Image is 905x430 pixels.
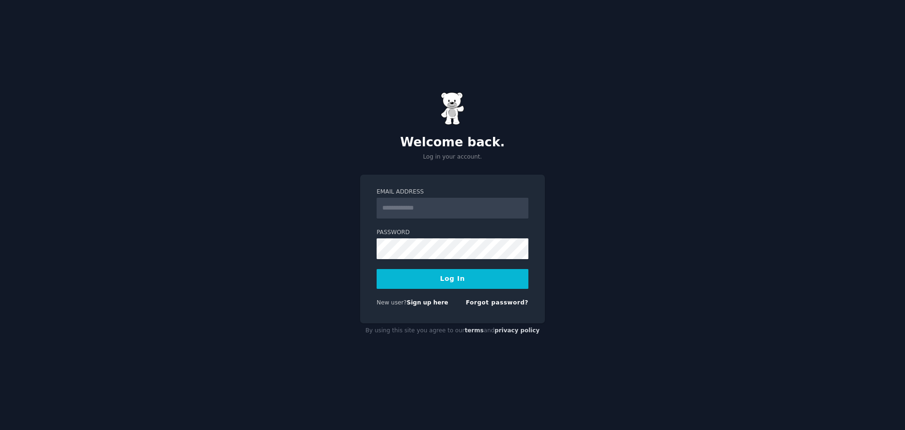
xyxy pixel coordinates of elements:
h2: Welcome back. [360,135,545,150]
label: Password [377,228,528,237]
div: By using this site you agree to our and [360,323,545,338]
a: privacy policy [494,327,540,334]
p: Log in your account. [360,153,545,161]
a: Sign up here [407,299,448,306]
label: Email Address [377,188,528,196]
a: terms [465,327,484,334]
img: Gummy Bear [441,92,464,125]
button: Log In [377,269,528,289]
a: Forgot password? [466,299,528,306]
span: New user? [377,299,407,306]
